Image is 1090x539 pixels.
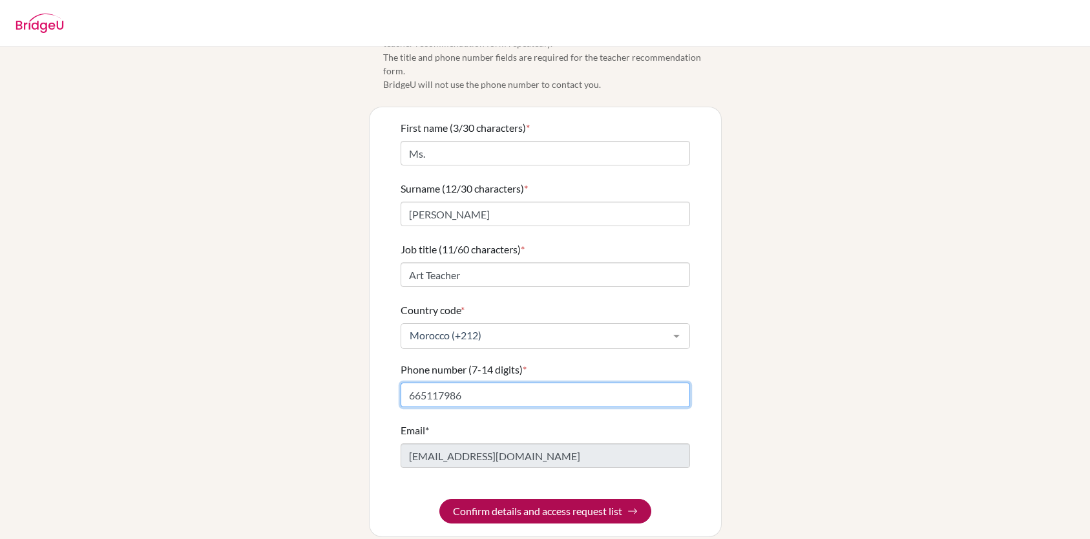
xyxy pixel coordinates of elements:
img: Arrow right [627,506,638,516]
label: Job title (11/60 characters) [401,242,525,257]
button: Confirm details and access request list [439,499,651,523]
label: First name (3/30 characters) [401,120,530,136]
label: Country code [401,302,465,318]
span: Please confirm your profile details first so that you won’t need to input in each teacher recomme... [383,23,722,91]
label: Email* [401,423,429,438]
label: Phone number (7-14 digits) [401,362,527,377]
input: Enter your surname [401,202,690,226]
input: Enter your first name [401,141,690,165]
input: Enter your job title [401,262,690,287]
span: Morocco (+212) [406,329,664,342]
input: Enter your number [401,383,690,407]
label: Surname (12/30 characters) [401,181,528,196]
img: BridgeU logo [16,14,64,33]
